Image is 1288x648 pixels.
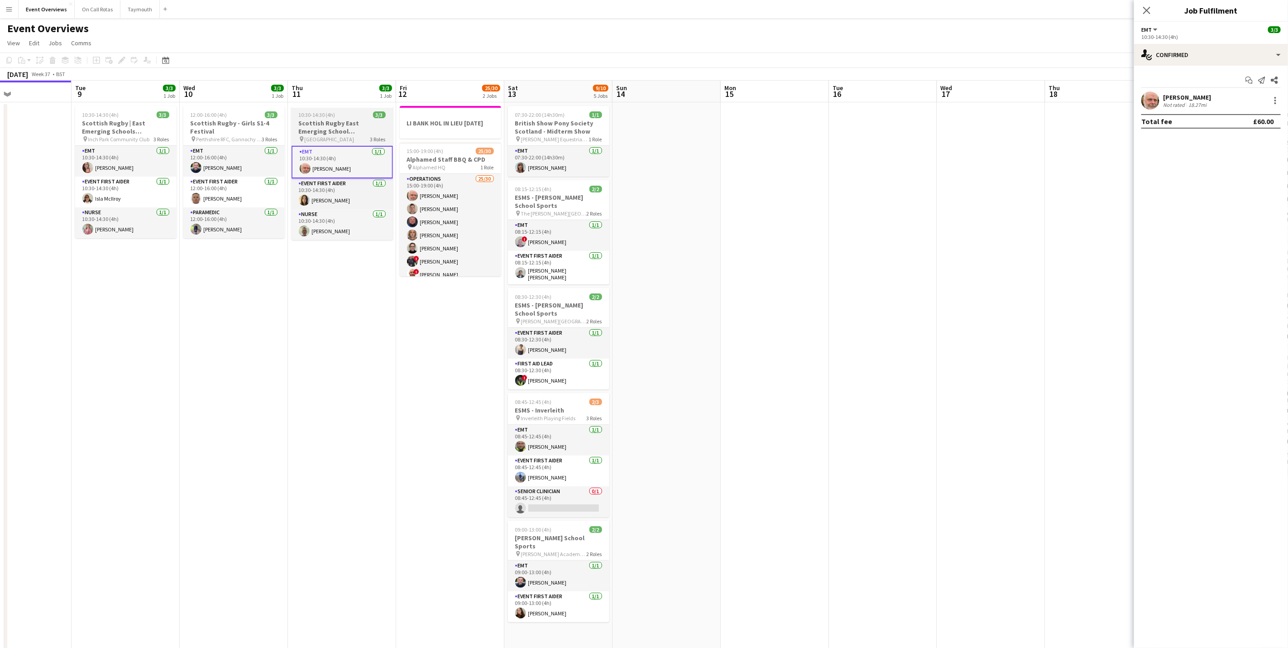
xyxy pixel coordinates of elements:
[292,178,393,209] app-card-role: Event First Aider1/110:30-14:30 (4h)[PERSON_NAME]
[521,136,589,143] span: [PERSON_NAME] Equestrian Centre
[476,148,494,154] span: 25/30
[508,251,609,284] app-card-role: Event First Aider1/108:15-12:15 (4h)[PERSON_NAME] [PERSON_NAME]
[1163,93,1211,101] div: [PERSON_NAME]
[522,236,527,242] span: !
[616,84,627,92] span: Sun
[30,71,53,77] span: Week 37
[183,207,285,238] app-card-role: Paramedic1/112:00-16:00 (4h)[PERSON_NAME]
[183,84,195,92] span: Wed
[262,136,278,143] span: 3 Roles
[508,220,609,251] app-card-role: EMT1/108:15-12:15 (4h)![PERSON_NAME]
[508,521,609,622] app-job-card: 09:00-13:00 (4h)2/2[PERSON_NAME] School Sports [PERSON_NAME] Academy Playing Fields2 RolesEMT1/10...
[414,256,419,261] span: !
[589,526,602,533] span: 2/2
[1163,101,1187,108] div: Not rated
[265,111,278,118] span: 3/3
[157,111,169,118] span: 3/3
[292,119,393,135] h3: Scottish Rugby East Emerging School Championships | Meggetland
[305,136,354,143] span: [GEOGRAPHIC_DATA]
[508,180,609,284] app-job-card: 08:15-12:15 (4h)2/2ESMS - [PERSON_NAME] School Sports The [PERSON_NAME][GEOGRAPHIC_DATA]2 RolesEM...
[508,486,609,517] app-card-role: Senior Clinician0/108:45-12:45 (4h)
[724,84,736,92] span: Mon
[4,37,24,49] a: View
[723,89,736,99] span: 15
[75,207,177,238] app-card-role: Nurse1/110:30-14:30 (4h)[PERSON_NAME]
[508,328,609,359] app-card-role: Event First Aider1/108:30-12:30 (4h)[PERSON_NAME]
[589,186,602,192] span: 2/2
[380,92,392,99] div: 1 Job
[508,406,609,414] h3: ESMS - Inverleith
[481,164,494,171] span: 1 Role
[88,136,150,143] span: Inch Park Community Club
[587,415,602,422] span: 3 Roles
[29,39,39,47] span: Edit
[272,92,283,99] div: 1 Job
[183,119,285,135] h3: Scottish Rugby - Girls S1-4 Festival
[941,84,953,92] span: Wed
[939,89,953,99] span: 17
[587,551,602,557] span: 2 Roles
[400,84,407,92] span: Fri
[400,119,501,127] h3: LI BANK HOL IN LIEU [DATE]
[163,92,175,99] div: 1 Job
[154,136,169,143] span: 3 Roles
[508,146,609,177] app-card-role: EMT1/107:30-22:00 (14h30m)[PERSON_NAME]
[196,136,262,143] span: Perthshire RFC, Gannochy Sports Pavilion
[7,39,20,47] span: View
[589,293,602,300] span: 2/2
[587,318,602,325] span: 2 Roles
[508,84,518,92] span: Sat
[593,85,608,91] span: 9/10
[1187,101,1208,108] div: 18.27mi
[25,37,43,49] a: Edit
[373,111,386,118] span: 3/3
[587,210,602,217] span: 2 Roles
[56,71,65,77] div: BST
[508,106,609,177] app-job-card: 07:30-22:00 (14h30m)1/1British Show Pony Society Scotland - Midterm Show [PERSON_NAME] Equestrian...
[67,37,95,49] a: Comms
[521,551,587,557] span: [PERSON_NAME] Academy Playing Fields
[1141,26,1159,33] button: EMT
[515,111,565,118] span: 07:30-22:00 (14h30m)
[508,193,609,210] h3: ESMS - [PERSON_NAME] School Sports
[1134,44,1288,66] div: Confirmed
[1134,5,1288,16] h3: Job Fulfilment
[589,136,602,143] span: 1 Role
[299,111,335,118] span: 10:30-14:30 (4h)
[74,89,86,99] span: 9
[515,293,552,300] span: 08:30-12:30 (4h)
[398,89,407,99] span: 12
[191,111,227,118] span: 12:00-16:00 (4h)
[7,70,28,79] div: [DATE]
[482,85,500,91] span: 25/30
[48,39,62,47] span: Jobs
[589,111,602,118] span: 1/1
[271,85,284,91] span: 3/3
[292,84,303,92] span: Thu
[292,146,393,178] app-card-role: EMT1/110:30-14:30 (4h)[PERSON_NAME]
[508,534,609,550] h3: [PERSON_NAME] School Sports
[831,89,843,99] span: 16
[1049,84,1060,92] span: Thu
[407,148,444,154] span: 15:00-19:00 (4h)
[521,210,587,217] span: The [PERSON_NAME][GEOGRAPHIC_DATA]
[19,0,75,18] button: Event Overviews
[414,269,419,274] span: !
[75,146,177,177] app-card-role: EMT1/110:30-14:30 (4h)[PERSON_NAME]
[507,89,518,99] span: 13
[508,561,609,591] app-card-role: EMT1/109:00-13:00 (4h)[PERSON_NAME]
[400,106,501,139] app-job-card: LI BANK HOL IN LIEU [DATE]
[183,106,285,238] app-job-card: 12:00-16:00 (4h)3/3Scottish Rugby - Girls S1-4 Festival Perthshire RFC, Gannochy Sports Pavilion3...
[45,37,66,49] a: Jobs
[483,92,500,99] div: 2 Jobs
[515,186,552,192] span: 08:15-12:15 (4h)
[1141,117,1172,126] div: Total fee
[292,106,393,240] div: 10:30-14:30 (4h)3/3Scottish Rugby East Emerging School Championships | Meggetland [GEOGRAPHIC_DAT...
[508,119,609,135] h3: British Show Pony Society Scotland - Midterm Show
[615,89,627,99] span: 14
[82,111,119,118] span: 10:30-14:30 (4h)
[183,177,285,207] app-card-role: Event First Aider1/112:00-16:00 (4h)[PERSON_NAME]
